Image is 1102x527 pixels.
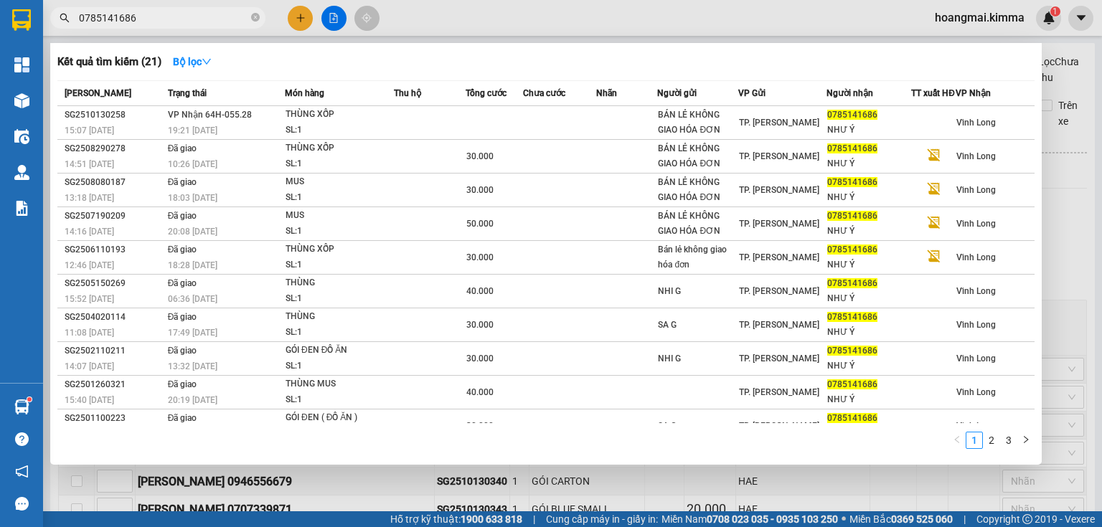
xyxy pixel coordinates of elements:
span: Đã giao [168,413,197,423]
span: 30.000 [466,421,494,431]
div: MUS [286,174,393,190]
span: left [953,435,961,444]
div: THÙNG XỐP [286,242,393,257]
li: Next Page [1017,432,1035,449]
div: GÓI ĐEN ( ĐỒ ĂN ) [286,410,393,426]
span: 0785141686 [827,379,877,389]
span: TP. [PERSON_NAME] [739,252,819,262]
span: VP Nhận [956,88,991,98]
span: 30.000 [466,353,494,364]
span: right [1022,435,1030,444]
img: warehouse-icon [14,93,29,108]
img: logo-vxr [12,9,31,31]
strong: Bộ lọc [173,56,212,67]
span: TT xuất HĐ [911,88,955,98]
span: Đã giao [168,278,197,288]
span: close-circle [251,13,260,22]
div: THÙNG MUS [286,376,393,392]
span: 0785141686 [827,110,877,120]
span: 0785141686 [827,312,877,322]
span: Món hàng [285,88,324,98]
span: Vĩnh Long [956,353,996,364]
div: SG2501260321 [65,377,164,392]
span: 40.000 [466,286,494,296]
span: TP. [PERSON_NAME] [739,185,819,195]
button: Bộ lọcdown [161,50,223,73]
div: NHƯ Ý [827,257,910,272]
div: SA G [658,318,738,333]
div: NHƯ Ý [827,392,910,407]
span: message [15,497,29,511]
span: 18:03 [DATE] [168,193,217,203]
div: SL: 1 [286,291,393,307]
div: SL: 1 [286,392,393,408]
button: left [948,432,966,449]
div: SG2506110193 [65,242,164,257]
span: 0785141686 [827,278,877,288]
div: SL: 1 [286,190,393,206]
div: NHI G [658,284,738,299]
span: TP. [PERSON_NAME] [739,151,819,161]
div: NHƯ Ý [827,359,910,374]
span: Người nhận [826,88,873,98]
div: SG2508290278 [65,141,164,156]
div: NHƯ Ý [827,224,910,239]
span: TP. [PERSON_NAME] [739,353,819,364]
span: TP. [PERSON_NAME] [739,286,819,296]
div: SG2501100223 [65,411,164,426]
span: close-circle [251,11,260,25]
span: 17:49 [DATE] [168,328,217,338]
span: 0785141686 [827,346,877,356]
span: 0785141686 [827,244,877,255]
span: 14:51 [DATE] [65,159,114,169]
span: Đã giao [168,346,197,356]
span: Tổng cước [466,88,507,98]
span: Vĩnh Long [956,387,996,397]
span: notification [15,465,29,478]
img: warehouse-icon [14,399,29,414]
div: SL: 1 [286,325,393,341]
span: 11:08 [DATE] [65,328,114,338]
span: Trạng thái [168,88,207,98]
span: TP. [PERSON_NAME] [739,219,819,229]
div: NHƯ Ý [827,291,910,306]
div: SL: 1 [286,257,393,273]
div: THÙNG [286,275,393,291]
img: dashboard-icon [14,57,29,72]
span: 0785141686 [827,177,877,187]
span: 0785141686 [827,143,877,153]
a: 2 [984,432,999,448]
div: THÙNG [286,309,393,325]
span: Đã giao [168,312,197,322]
span: question-circle [15,432,29,446]
span: 0785141686 [827,211,877,221]
span: Vĩnh Long [956,219,996,229]
img: warehouse-icon [14,165,29,180]
div: SG2502110211 [65,343,164,359]
div: NHI G [658,351,738,366]
span: Nhãn [596,88,617,98]
span: 50.000 [466,219,494,229]
div: BÁN LẺ KHÔNG GIAO HÓA ĐƠN [658,108,738,138]
div: NHƯ Ý [827,190,910,205]
span: Vĩnh Long [956,151,996,161]
span: TP. [PERSON_NAME] [739,118,819,128]
button: right [1017,432,1035,449]
img: solution-icon [14,201,29,216]
span: Đã giao [168,244,197,255]
span: Đã giao [168,177,197,187]
span: 20:08 [DATE] [168,227,217,237]
span: VP Gửi [738,88,766,98]
span: 30.000 [466,252,494,262]
div: SL: 1 [286,224,393,239]
div: SG2505150269 [65,276,164,291]
span: Đã giao [168,211,197,221]
span: Người gửi [657,88,697,98]
input: Tìm tên, số ĐT hoặc mã đơn [79,10,248,26]
div: Bán lẻ không giao hóa đơn [658,242,738,272]
span: Vĩnh Long [956,118,996,128]
span: Chưa cước [523,88,565,98]
img: warehouse-icon [14,129,29,144]
span: 30.000 [466,185,494,195]
div: NHƯ Ý [827,156,910,171]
